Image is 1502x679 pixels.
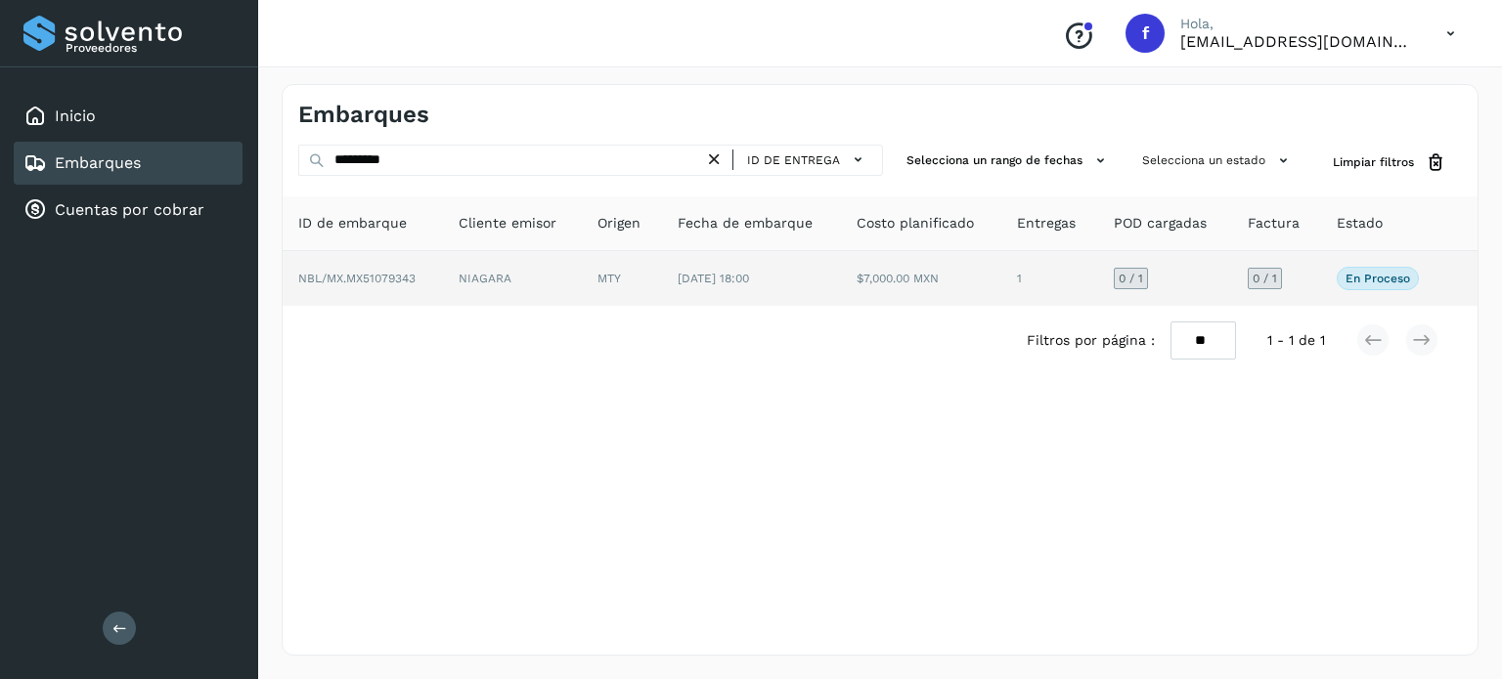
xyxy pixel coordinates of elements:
span: ID de entrega [747,151,840,169]
span: Limpiar filtros [1333,153,1414,171]
span: POD cargadas [1114,213,1207,233]
td: MTY [582,251,662,306]
td: $7,000.00 MXN [841,251,1001,306]
td: 1 [1001,251,1098,306]
span: Entregas [1017,213,1076,233]
p: Hola, [1180,16,1415,32]
button: Selecciona un rango de fechas [899,145,1119,177]
button: Limpiar filtros [1317,145,1462,181]
span: Filtros por página : [1027,330,1155,351]
button: ID de entrega [741,146,874,174]
a: Embarques [55,153,141,172]
td: NIAGARA [443,251,582,306]
span: Origen [597,213,641,233]
p: En proceso [1346,272,1410,285]
span: 0 / 1 [1119,273,1143,284]
span: [DATE] 18:00 [678,272,749,285]
h4: Embarques [298,101,429,129]
span: Factura [1248,213,1300,233]
span: Estado [1337,213,1383,233]
span: Costo planificado [857,213,974,233]
span: Cliente emisor [459,213,556,233]
p: Proveedores [66,41,235,55]
p: facturacion@wht-transport.com [1180,32,1415,51]
a: Cuentas por cobrar [55,200,204,219]
button: Selecciona un estado [1134,145,1302,177]
span: Fecha de embarque [678,213,813,233]
span: NBL/MX.MX51079343 [298,272,416,285]
div: Embarques [14,142,243,185]
span: 0 / 1 [1253,273,1277,284]
div: Inicio [14,95,243,138]
span: 1 - 1 de 1 [1267,330,1325,351]
a: Inicio [55,106,96,125]
div: Cuentas por cobrar [14,189,243,232]
span: ID de embarque [298,213,407,233]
